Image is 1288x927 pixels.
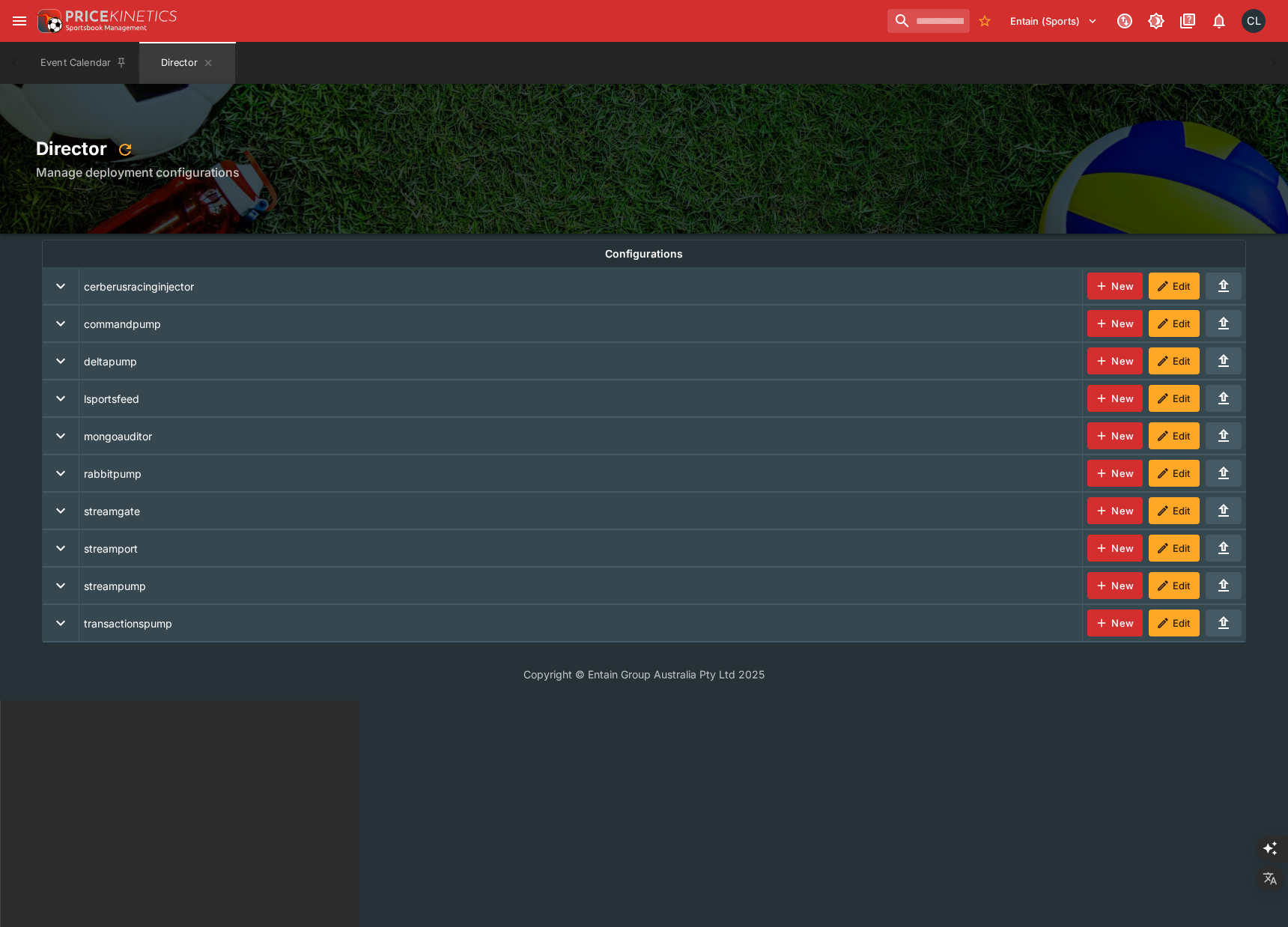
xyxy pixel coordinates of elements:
[31,42,136,84] button: Event Calendar
[66,10,177,22] img: PriceKinetics
[1087,422,1143,449] button: New
[1087,572,1143,599] button: New
[1149,572,1200,599] button: Edit
[47,422,74,449] button: expand row
[47,310,74,337] button: expand row
[79,455,1083,492] td: rabbitpump
[1111,7,1138,34] button: Connected to PK
[33,6,63,36] img: PriceKinetics Logo
[79,343,1083,380] td: deltapump
[79,530,1083,567] td: streamport
[1149,460,1200,487] button: Edit
[112,136,139,163] button: refresh
[1087,347,1143,374] button: New
[1087,273,1143,300] button: New
[1149,385,1200,412] button: Edit
[1087,310,1143,337] button: New
[1087,535,1143,562] button: New
[1149,610,1200,636] button: Edit
[887,9,970,33] input: search
[139,42,235,84] button: Director
[1174,7,1201,34] button: Documentation
[1143,7,1170,34] button: Toggle light/dark mode
[1206,7,1233,34] button: Notifications
[66,25,147,31] img: Sportsbook Management
[36,163,1252,181] h6: Manage deployment configurations
[79,268,1083,305] td: cerberusracinginjector
[47,273,74,300] button: expand row
[79,380,1083,417] td: lsportsfeed
[1237,4,1270,37] button: Chad Liu
[36,136,1252,163] h2: Director
[47,460,74,487] button: expand row
[1087,460,1143,487] button: New
[1149,535,1200,562] button: Edit
[1149,422,1200,449] button: Edit
[47,535,74,562] button: expand row
[1149,273,1200,300] button: Edit
[79,418,1083,455] td: mongoauditor
[47,572,74,599] button: expand row
[47,610,74,636] button: expand row
[79,306,1083,342] td: commandpump
[973,9,997,33] button: No Bookmarks
[47,385,74,412] button: expand row
[1149,310,1200,337] button: Edit
[43,240,1246,268] th: Configurations
[79,605,1083,642] td: transactionspump
[1242,9,1266,33] div: Chad Liu
[79,493,1083,529] td: streamgate
[1087,385,1143,412] button: New
[79,568,1083,604] td: streampump
[1087,497,1143,524] button: New
[1087,610,1143,636] button: New
[47,497,74,524] button: expand row
[1149,347,1200,374] button: Edit
[1001,9,1107,33] button: Select Tenant
[6,7,33,34] button: open drawer
[47,347,74,374] button: expand row
[1149,497,1200,524] button: Edit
